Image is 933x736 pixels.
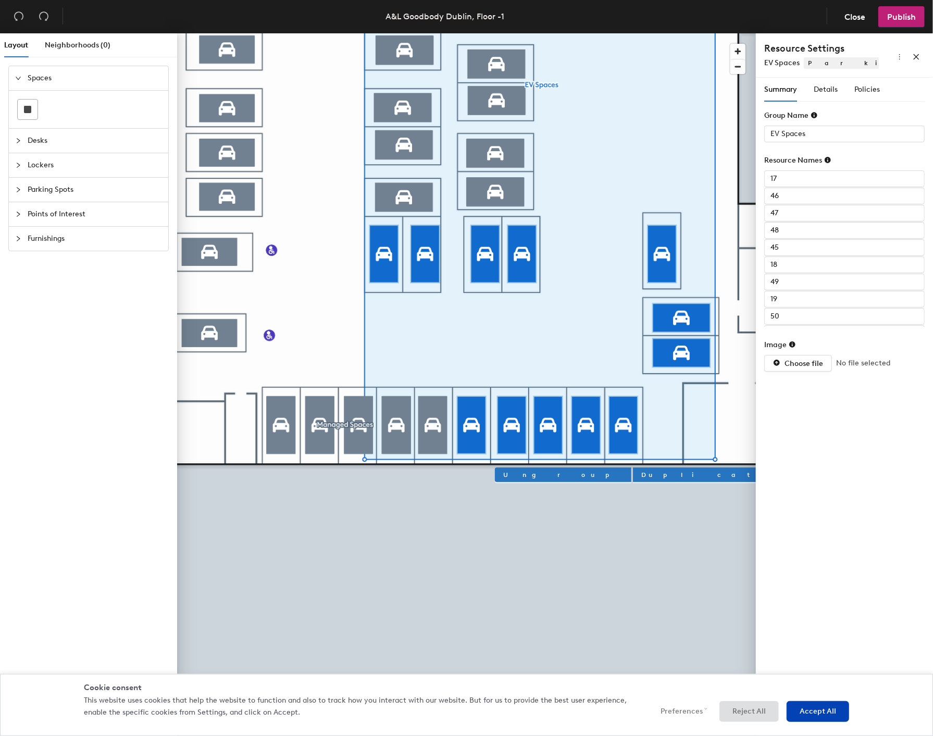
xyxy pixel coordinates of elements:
span: close [913,53,920,60]
p: This website uses cookies that help the website to function and also to track how you interact wi... [84,695,637,718]
span: Desks [28,129,162,153]
span: Summary [764,85,797,94]
input: Unknown Parking Spots [764,126,925,142]
input: Unknown Parking Spots [764,291,925,308]
input: Unknown Parking Spots [764,256,925,273]
input: Unknown Parking Spots [764,274,925,290]
span: Close [844,12,865,22]
span: Choose file [785,359,823,368]
button: Reject All [719,701,779,722]
span: Publish [887,12,916,22]
span: expanded [15,75,21,81]
div: Group Name [764,111,818,120]
span: Layout [4,41,28,50]
input: Unknown Parking Spots [764,188,925,204]
div: A&L Goodbody Dublin, Floor -1 [385,10,504,23]
span: Spaces [28,66,162,90]
button: Undo (⌘ + Z) [8,6,29,27]
span: Parking Spots [28,178,162,202]
input: Unknown Parking Spots [764,325,925,342]
span: Details [814,85,838,94]
button: Preferences [648,701,712,722]
span: Lockers [28,153,162,177]
input: Unknown Parking Spots [764,308,925,325]
span: No file selected [836,358,890,369]
span: collapsed [15,162,21,168]
h4: Resource Settings [764,42,879,55]
div: Resource Names [764,156,831,165]
button: Duplicate [633,468,799,482]
button: Publish [878,6,925,27]
span: collapsed [15,138,21,144]
div: Cookie consent [84,682,849,693]
button: Accept All [787,701,849,722]
input: Unknown Parking Spots [764,205,925,222]
button: Choose file [764,355,832,372]
span: Duplicate [641,470,791,480]
span: collapsed [15,187,21,193]
div: Image [764,340,796,349]
span: undo [14,11,24,21]
span: Furnishings [28,227,162,251]
input: Unknown Parking Spots [764,170,925,187]
button: Close [836,6,874,27]
span: collapsed [15,236,21,242]
button: Ungroup [495,468,631,482]
input: Unknown Parking Spots [764,222,925,239]
span: Ungroup [503,470,623,480]
span: Policies [854,85,880,94]
span: more [896,53,903,60]
span: Points of Interest [28,202,162,226]
span: collapsed [15,211,21,217]
button: Redo (⌘ + ⇧ + Z) [33,6,54,27]
span: Neighborhoods (0) [45,41,110,50]
span: EV Spaces [764,58,800,67]
input: Unknown Parking Spots [764,239,925,256]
